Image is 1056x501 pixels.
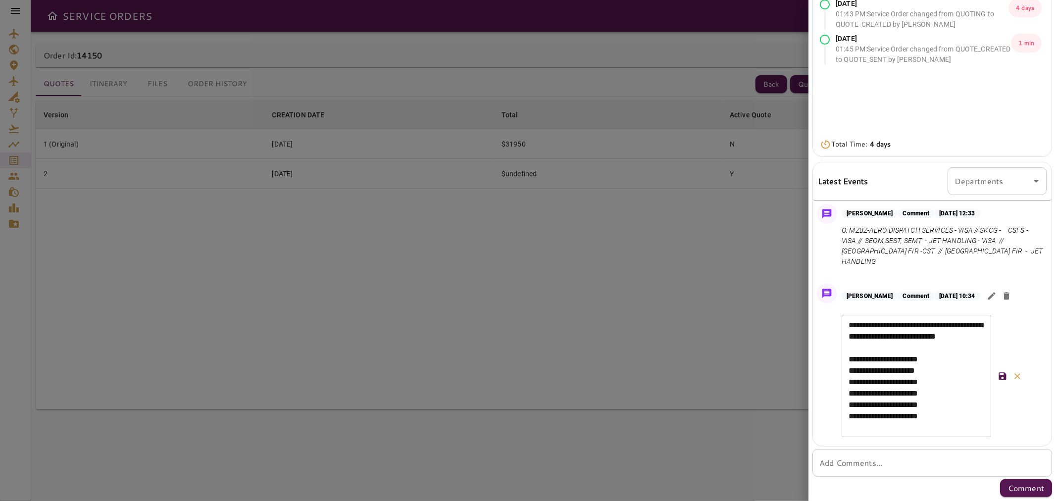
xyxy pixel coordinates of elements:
[836,44,1011,65] p: 01:45 PM : Service Order changed from QUOTE_CREATED to QUOTE_SENT by [PERSON_NAME]
[842,225,1043,267] p: Q: MZBZ-AERO DISPATCH SERVICES - VISA // SKCG - CSFS - VISA // SEQM,SEST, SEMT - JET HANDLING - V...
[842,209,898,218] p: [PERSON_NAME]
[820,207,834,221] img: Message Icon
[836,34,1011,44] p: [DATE]
[934,209,980,218] p: [DATE] 12:33
[898,292,934,301] p: Comment
[1029,174,1043,188] button: Open
[1011,34,1042,52] p: 1 min
[820,287,834,301] img: Message Icon
[836,9,1008,30] p: 01:43 PM : Service Order changed from QUOTING to QUOTE_CREATED by [PERSON_NAME]
[898,209,934,218] p: Comment
[842,292,898,301] p: [PERSON_NAME]
[934,292,980,301] p: [DATE] 10:34
[831,139,891,150] p: Total Time:
[818,175,868,188] h6: Latest Events
[870,139,891,149] b: 4 days
[1008,482,1044,494] p: Comment
[1000,479,1052,497] button: Comment
[820,140,831,150] img: Timer Icon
